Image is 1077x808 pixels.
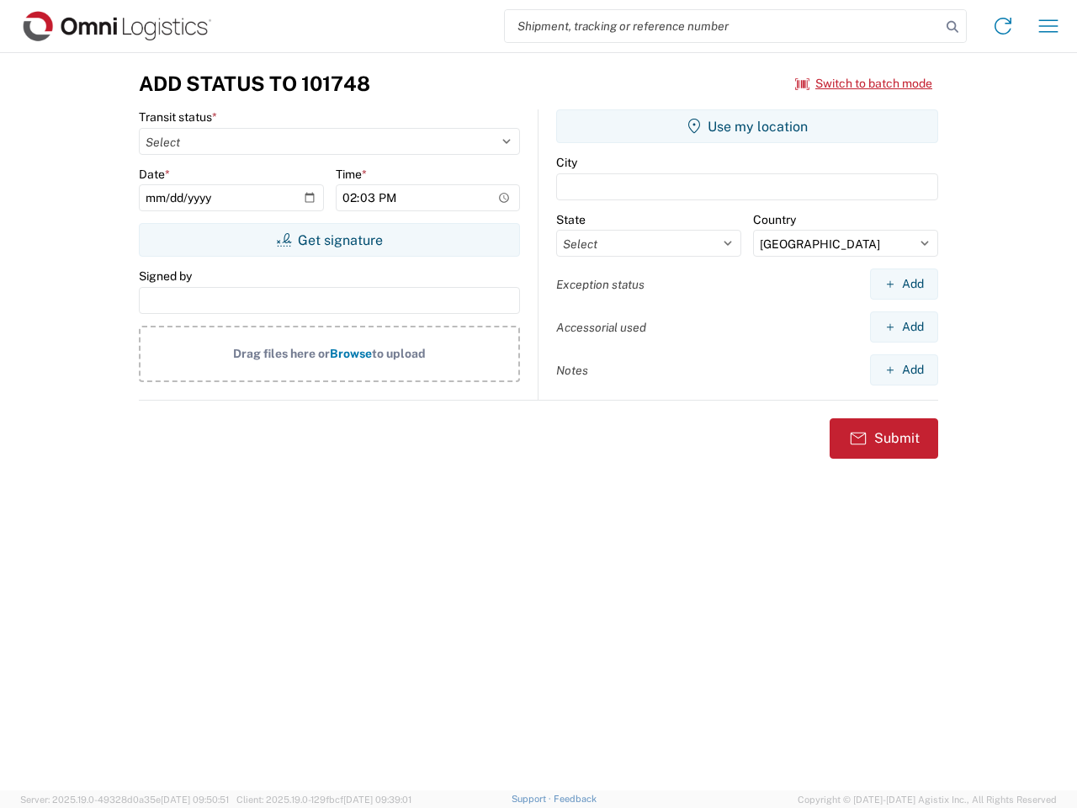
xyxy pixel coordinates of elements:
[556,155,577,170] label: City
[830,418,938,459] button: Submit
[139,268,192,284] label: Signed by
[870,311,938,343] button: Add
[870,354,938,385] button: Add
[556,363,588,378] label: Notes
[870,268,938,300] button: Add
[336,167,367,182] label: Time
[556,109,938,143] button: Use my location
[233,347,330,360] span: Drag files here or
[556,320,646,335] label: Accessorial used
[372,347,426,360] span: to upload
[139,72,370,96] h3: Add Status to 101748
[753,212,796,227] label: Country
[556,212,586,227] label: State
[343,795,411,805] span: [DATE] 09:39:01
[236,795,411,805] span: Client: 2025.19.0-129fbcf
[798,792,1057,807] span: Copyright © [DATE]-[DATE] Agistix Inc., All Rights Reserved
[139,223,520,257] button: Get signature
[330,347,372,360] span: Browse
[139,167,170,182] label: Date
[505,10,941,42] input: Shipment, tracking or reference number
[139,109,217,125] label: Transit status
[161,795,229,805] span: [DATE] 09:50:51
[556,277,645,292] label: Exception status
[20,795,229,805] span: Server: 2025.19.0-49328d0a35e
[795,70,932,98] button: Switch to batch mode
[554,794,597,804] a: Feedback
[512,794,554,804] a: Support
